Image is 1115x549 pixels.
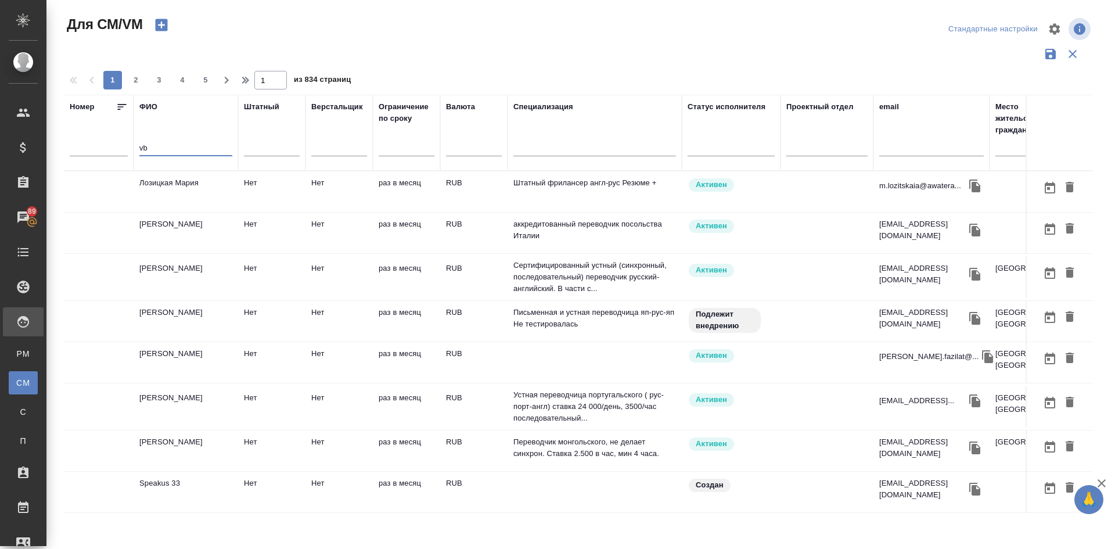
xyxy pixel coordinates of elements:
[173,74,192,86] span: 4
[1040,177,1060,199] button: Открыть календарь загрузки
[1062,43,1084,65] button: Сбросить фильтры
[1060,177,1080,199] button: Удалить
[134,257,238,297] td: [PERSON_NAME]
[879,307,966,330] p: [EMAIL_ADDRESS][DOMAIN_NAME]
[9,400,38,424] a: С
[688,263,775,278] div: Рядовой исполнитель: назначай с учетом рейтинга
[696,350,727,361] p: Активен
[446,101,475,113] div: Валюта
[139,101,157,113] div: ФИО
[244,101,279,113] div: Штатный
[1040,307,1060,328] button: Открыть календарь загрузки
[305,257,373,297] td: Нет
[373,257,440,297] td: раз в месяц
[440,213,508,253] td: RUB
[373,472,440,512] td: раз в месяц
[1060,218,1080,240] button: Удалить
[305,301,373,342] td: Нет
[513,260,676,295] p: Сертифицированный устный (синхронный, последовательный) переводчик русский-английский. В части с...
[15,435,32,447] span: П
[1041,15,1069,43] span: Настроить таблицу
[990,257,1094,297] td: [GEOGRAPHIC_DATA]
[305,342,373,383] td: Нет
[966,177,984,195] button: Скопировать
[688,392,775,408] div: Рядовой исполнитель: назначай с учетом рейтинга
[294,73,351,89] span: из 834 страниц
[513,218,676,242] p: аккредитованный переводчик посольства Италии
[134,301,238,342] td: [PERSON_NAME]
[238,386,305,427] td: Нет
[440,171,508,212] td: RUB
[879,478,966,501] p: [EMAIL_ADDRESS][DOMAIN_NAME]
[979,348,997,365] button: Скопировать
[966,480,984,498] button: Скопировать
[696,479,724,491] p: Создан
[238,171,305,212] td: Нет
[15,406,32,418] span: С
[150,74,168,86] span: 3
[9,429,38,453] a: П
[995,101,1088,136] div: Место жительства(Город), гражданство
[1069,18,1093,40] span: Посмотреть информацию
[879,395,954,407] p: [EMAIL_ADDRESS]...
[966,310,984,327] button: Скопировать
[134,171,238,212] td: Лозицкая Мария
[513,307,676,330] p: Письменная и устная переводчица яп-рус-яп Не тестировалась
[196,71,215,89] button: 5
[1040,218,1060,240] button: Открыть календарь загрузки
[688,436,775,452] div: Рядовой исполнитель: назначай с учетом рейтинга
[127,71,145,89] button: 2
[696,394,727,406] p: Активен
[945,20,1041,38] div: split button
[134,430,238,471] td: [PERSON_NAME]
[373,301,440,342] td: раз в месяц
[379,101,434,124] div: Ограничение по сроку
[373,342,440,383] td: раз в месяц
[513,101,573,113] div: Специализация
[238,257,305,297] td: Нет
[238,301,305,342] td: Нет
[1079,487,1099,512] span: 🙏
[70,101,95,113] div: Номер
[1060,348,1080,369] button: Удалить
[150,71,168,89] button: 3
[1040,478,1060,499] button: Открыть календарь загрузки
[305,213,373,253] td: Нет
[966,392,984,410] button: Скопировать
[305,386,373,427] td: Нет
[440,386,508,427] td: RUB
[3,203,44,232] a: 89
[15,377,32,389] span: CM
[1040,392,1060,414] button: Открыть календарь загрузки
[64,15,143,34] span: Для СМ/VM
[1060,392,1080,414] button: Удалить
[688,101,765,113] div: Статус исполнителя
[513,177,676,189] p: Штатный фрилансер англ-рус Резюме +
[688,307,775,334] div: Свежая кровь: на первые 3 заказа по тематике ставь редактора и фиксируй оценки
[440,257,508,297] td: RUB
[966,265,984,283] button: Скопировать
[134,213,238,253] td: [PERSON_NAME]
[990,386,1094,427] td: [GEOGRAPHIC_DATA], [GEOGRAPHIC_DATA]
[134,386,238,427] td: [PERSON_NAME]
[9,371,38,394] a: CM
[513,389,676,424] p: Устная переводчица португальского ( рус-порт-англ) ставка 24 000/день, 3500/час последовательный...
[134,472,238,512] td: Speakus 33
[1060,307,1080,328] button: Удалить
[134,342,238,383] td: [PERSON_NAME]
[879,218,966,242] p: [EMAIL_ADDRESS][DOMAIN_NAME]
[196,74,215,86] span: 5
[238,213,305,253] td: Нет
[305,430,373,471] td: Нет
[879,351,979,363] p: [PERSON_NAME].fazilat@...
[1040,43,1062,65] button: Сохранить фильтры
[21,206,43,217] span: 89
[305,171,373,212] td: Нет
[440,342,508,383] td: RUB
[688,218,775,234] div: Рядовой исполнитель: назначай с учетом рейтинга
[238,342,305,383] td: Нет
[696,264,727,276] p: Активен
[15,348,32,360] span: PM
[440,472,508,512] td: RUB
[966,221,984,239] button: Скопировать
